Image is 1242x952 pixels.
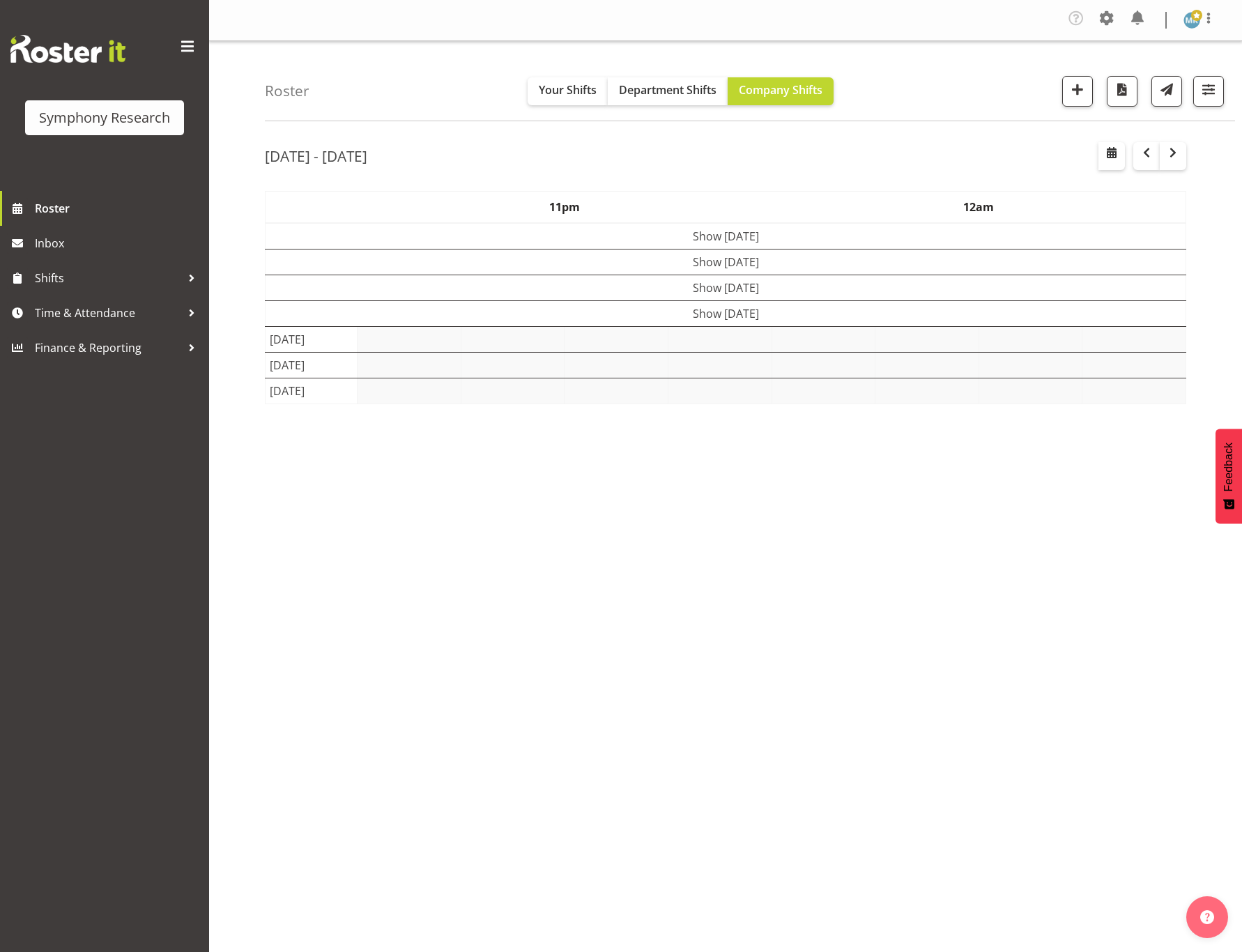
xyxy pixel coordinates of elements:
[35,302,181,323] span: Time & Attendance
[1107,76,1137,107] button: Download a PDF of the roster according to the set date range.
[528,77,608,105] button: Your Shifts
[266,378,358,404] td: [DATE]
[266,353,358,378] td: [DATE]
[358,192,772,224] th: 11pm
[608,77,728,105] button: Department Shifts
[1222,443,1235,491] span: Feedback
[739,82,822,98] span: Company Shifts
[619,82,716,98] span: Department Shifts
[1098,142,1125,170] button: Select a specific date within the roster.
[1200,910,1214,924] img: help-xxl-2.png
[39,107,170,128] div: Symphony Research
[266,223,1186,249] td: Show [DATE]
[35,233,202,254] span: Inbox
[1216,429,1242,523] button: Feedback - Show survey
[266,327,358,353] td: [DATE]
[728,77,834,105] button: Company Shifts
[35,268,181,289] span: Shifts
[265,83,309,99] h4: Roster
[1193,76,1224,107] button: Filter Shifts
[266,275,1186,301] td: Show [DATE]
[1183,12,1200,29] img: marama-rihari1262.jpg
[772,192,1186,224] th: 12am
[266,249,1186,275] td: Show [DATE]
[266,301,1186,327] td: Show [DATE]
[10,35,125,63] img: Rosterit website logo
[1151,76,1182,107] button: Send a list of all shifts for the selected filtered period to all rostered employees.
[1062,76,1093,107] button: Add a new shift
[265,147,367,165] h2: [DATE] - [DATE]
[539,82,597,98] span: Your Shifts
[35,337,181,358] span: Finance & Reporting
[35,198,202,219] span: Roster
